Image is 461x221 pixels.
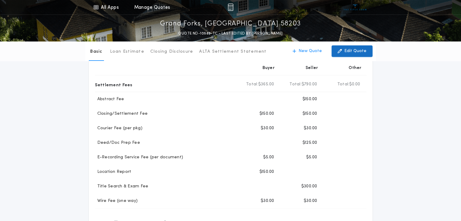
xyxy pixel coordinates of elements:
p: Closing Disclosure [150,49,193,55]
p: $30.00 [304,125,317,131]
p: ALTA Settlement Statement [199,49,266,55]
button: Edit Quote [332,45,372,57]
p: E-Recording Service Fee (per document) [95,154,183,160]
p: $5.00 [263,154,274,160]
p: $30.00 [261,198,274,204]
p: Edit Quote [344,48,366,54]
p: QUOTE ND-10589-TC - LAST EDITED BY [PERSON_NAME] [178,31,282,37]
p: Grand Forks, [GEOGRAPHIC_DATA] 58203 [160,19,301,29]
p: Basic [90,49,102,55]
p: $150.00 [302,96,317,102]
span: $790.00 [302,81,317,87]
p: $150.00 [302,111,317,117]
p: Settlement Fees [95,80,132,89]
p: Buyer [262,65,275,71]
p: Loan Estimate [110,49,144,55]
span: $0.00 [349,81,360,87]
b: Total: [337,81,349,87]
img: img [228,4,233,11]
button: New Quote [286,45,328,57]
p: Closing/Settlement Fee [95,111,148,117]
p: $150.00 [259,169,274,175]
span: $365.00 [258,81,274,87]
img: vs-icon [344,4,366,10]
b: Total: [289,81,302,87]
p: Courier Fee (per pkg) [95,125,142,131]
p: New Quote [299,48,322,54]
p: Deed/Doc Prep Fee [95,140,140,146]
p: Wire Fee (one way) [95,198,138,204]
b: Total: [246,81,258,87]
p: Other [349,65,361,71]
p: Abstract Fee [95,96,124,102]
p: Title Search & Exam Fee [95,183,149,190]
p: Location Report [95,169,132,175]
p: $5.00 [306,154,317,160]
p: $30.00 [261,125,274,131]
p: $150.00 [259,111,274,117]
p: $300.00 [301,183,317,190]
p: $30.00 [304,198,317,204]
p: $125.00 [302,140,317,146]
p: Seller [306,65,318,71]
